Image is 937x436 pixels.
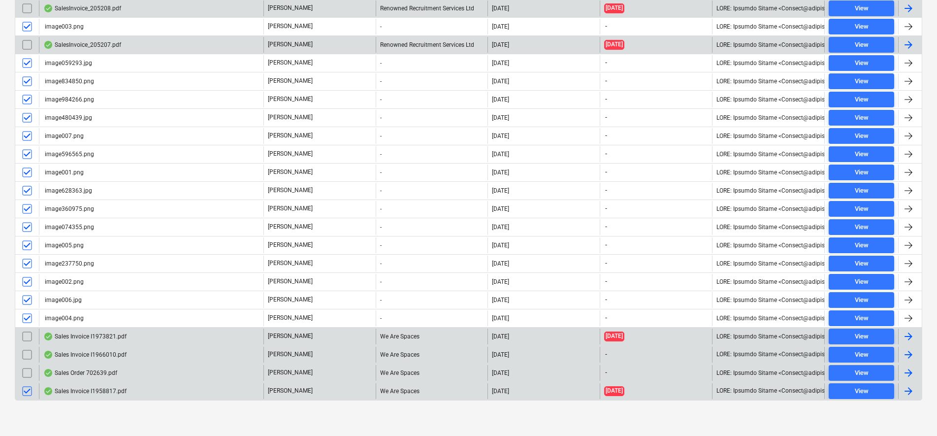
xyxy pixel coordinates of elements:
button: View [829,19,894,34]
span: - [604,132,608,140]
div: View [855,149,869,160]
div: [DATE] [492,333,509,340]
div: - [376,256,488,271]
span: - [604,296,608,304]
p: [PERSON_NAME] [268,387,313,395]
div: image059293.jpg [43,60,92,67]
div: View [855,222,869,233]
div: [DATE] [492,5,509,12]
div: View [855,276,869,288]
div: View [855,185,869,197]
span: - [604,186,608,195]
button: View [829,219,894,235]
div: - [376,292,488,308]
span: - [604,113,608,122]
p: [PERSON_NAME] [268,223,313,231]
div: [DATE] [492,187,509,194]
div: Renowned Recruitment Services Ltd [376,37,488,53]
div: image628363.jpg [43,187,92,194]
p: [PERSON_NAME] [268,113,313,122]
p: [PERSON_NAME] [268,350,313,359]
div: [DATE] [492,151,509,158]
div: - [376,219,488,235]
button: View [829,146,894,162]
button: View [829,55,894,71]
span: - [604,223,608,231]
div: - [376,183,488,199]
p: [PERSON_NAME] [268,314,313,322]
p: [PERSON_NAME] [268,186,313,195]
div: - [376,128,488,144]
button: View [829,329,894,344]
div: [DATE] [492,369,509,376]
div: image596565.png [43,151,94,158]
p: [PERSON_NAME] [268,132,313,140]
iframe: Chat Widget [888,389,937,436]
span: - [604,59,608,67]
div: [DATE] [492,242,509,249]
div: [DATE] [492,351,509,358]
div: - [376,310,488,326]
div: - [376,55,488,71]
p: [PERSON_NAME] [268,150,313,158]
div: View [855,76,869,87]
div: We Are Spaces [376,383,488,399]
div: View [855,21,869,33]
div: [DATE] [492,388,509,395]
p: [PERSON_NAME] [268,40,313,49]
div: - [376,201,488,217]
span: [DATE] [604,332,624,341]
div: View [855,94,869,105]
div: Sales Invoice I1966010.pdf [43,351,127,359]
button: View [829,92,894,107]
button: View [829,165,894,180]
button: View [829,237,894,253]
button: View [829,256,894,271]
div: OCR finished [43,4,53,12]
div: View [855,131,869,142]
div: SalesInvoice_205208.pdf [43,4,121,12]
div: [DATE] [492,96,509,103]
div: image480439.jpg [43,114,92,121]
div: View [855,258,869,269]
p: [PERSON_NAME] [268,277,313,286]
div: View [855,295,869,306]
div: [DATE] [492,278,509,285]
span: - [604,204,608,213]
div: We Are Spaces [376,347,488,363]
div: OCR finished [43,351,53,359]
span: [DATE] [604,40,624,49]
p: [PERSON_NAME] [268,77,313,85]
button: View [829,365,894,381]
div: View [855,240,869,251]
p: [PERSON_NAME] [268,204,313,213]
div: [DATE] [492,260,509,267]
div: [DATE] [492,315,509,322]
div: image984266.png [43,96,94,103]
div: image074355.png [43,224,94,231]
div: OCR finished [43,41,53,49]
div: - [376,73,488,89]
div: [DATE] [492,205,509,212]
button: View [829,73,894,89]
div: OCR finished [43,369,53,377]
span: - [604,350,608,359]
button: View [829,110,894,126]
button: View [829,292,894,308]
span: [DATE] [604,386,624,396]
div: [DATE] [492,114,509,121]
button: View [829,128,894,144]
div: - [376,110,488,126]
p: [PERSON_NAME] [268,369,313,377]
div: Renowned Recruitment Services Ltd [376,0,488,16]
p: [PERSON_NAME] [268,168,313,176]
p: [PERSON_NAME] [268,241,313,249]
span: - [604,150,608,158]
span: - [604,259,608,268]
div: - [376,146,488,162]
span: - [604,369,608,377]
button: View [829,274,894,290]
div: View [855,167,869,178]
button: View [829,310,894,326]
